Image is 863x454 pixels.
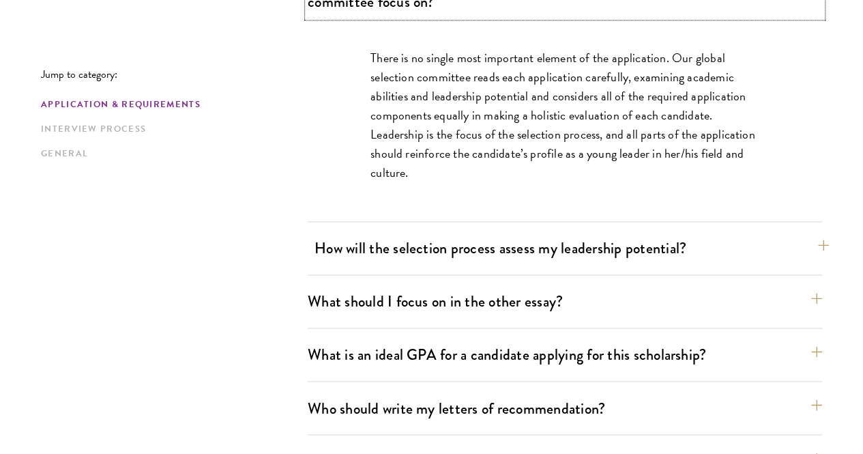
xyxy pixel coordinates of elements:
button: What should I focus on in the other essay? [308,286,822,317]
p: Jump to category: [41,68,308,81]
a: General [41,147,299,161]
p: There is no single most important element of the application. Our global selection committee read... [370,48,759,183]
button: What is an ideal GPA for a candidate applying for this scholarship? [308,339,822,370]
a: Application & Requirements [41,98,299,112]
button: Who should write my letters of recommendation? [308,393,822,423]
a: Interview Process [41,122,299,137]
button: How will the selection process assess my leadership potential? [315,233,829,264]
